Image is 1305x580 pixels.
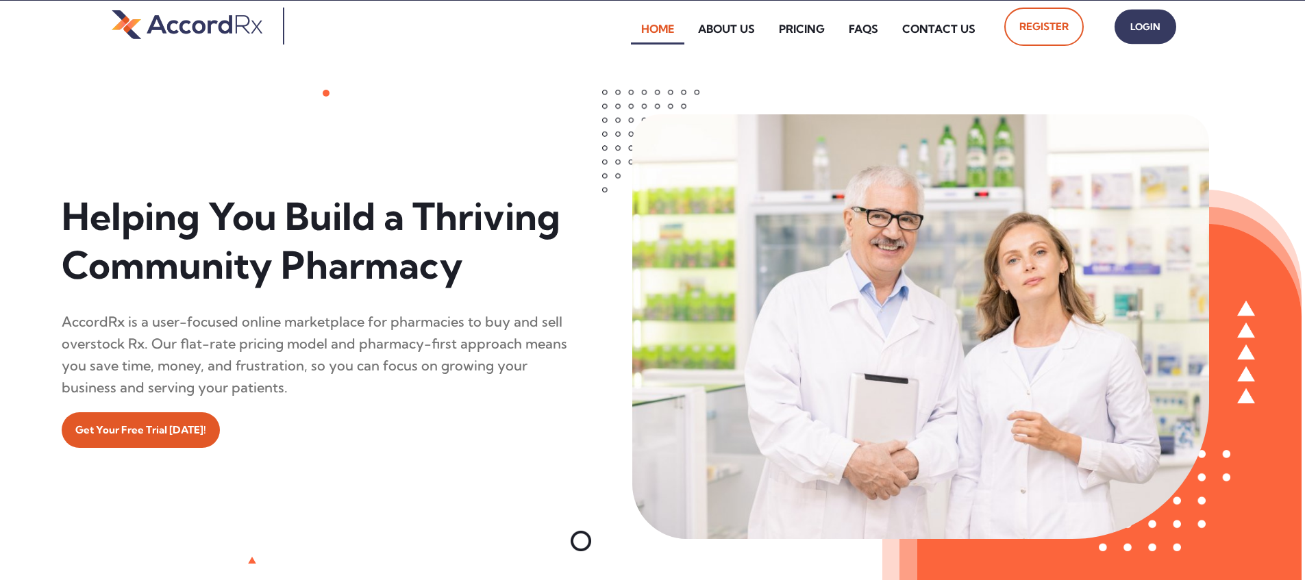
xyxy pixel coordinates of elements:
a: Home [631,13,684,45]
a: Login [1115,10,1176,45]
div: AccordRx is a user-focused online marketplace for pharmacies to buy and sell overstock Rx. Our fl... [62,311,571,399]
h1: Helping You Build a Thriving Community Pharmacy [62,192,571,290]
a: FAQs [838,13,888,45]
a: Contact Us [892,13,986,45]
a: Register [1004,8,1084,46]
a: Pricing [769,13,835,45]
span: Register [1019,16,1069,38]
a: About Us [688,13,765,45]
span: Login [1128,17,1163,37]
a: Get Your Free Trial [DATE]! [62,412,220,448]
img: default-logo [112,8,262,41]
span: Get Your Free Trial [DATE]! [75,419,206,441]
